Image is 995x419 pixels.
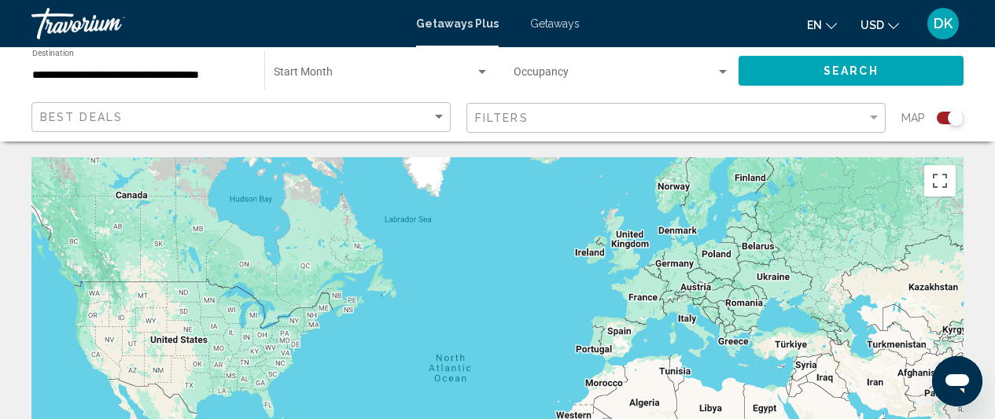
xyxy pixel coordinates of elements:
span: USD [860,19,884,31]
span: Map [901,107,925,129]
button: Search [739,56,964,85]
button: Toggle fullscreen view [924,165,956,197]
mat-select: Sort by [40,111,446,124]
a: Travorium [31,8,400,39]
span: Best Deals [40,111,123,123]
span: Search [824,65,879,78]
button: Change language [807,13,837,36]
span: Filters [475,112,529,124]
span: en [807,19,822,31]
a: Getaways [530,17,580,30]
button: User Menu [923,7,964,40]
a: Getaways Plus [416,17,499,30]
span: DK [934,16,953,31]
button: Filter [466,102,886,134]
iframe: Button to launch messaging window [932,356,982,406]
button: Change currency [860,13,899,36]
